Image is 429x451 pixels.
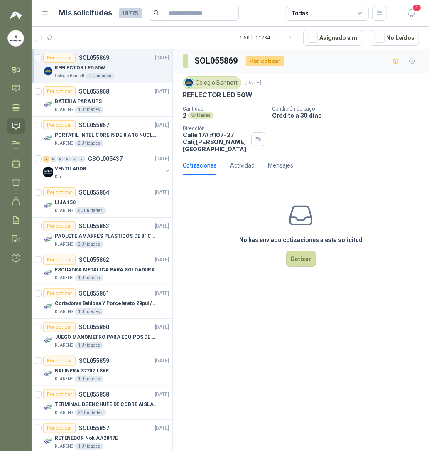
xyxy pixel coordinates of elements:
p: KLARENS [55,207,73,214]
a: Por cotizarSOL055864[DATE] Company LogoLIJA 150KLARENS50 Unidades [32,184,172,218]
a: Por cotizarSOL055859[DATE] Company LogoBALINERA 32207J SKFKLARENS1 Unidades [32,352,172,386]
p: 2 [183,112,186,119]
p: [DATE] [155,391,169,399]
div: 1 Unidades [75,308,103,315]
a: Por cotizarSOL055860[DATE] Company LogoJUEGO MANOMETRO PARA EQUIPOS DE ARGON Y OXICORTE [PERSON_N... [32,319,172,352]
img: Company Logo [43,167,53,177]
p: KLARENS [55,342,73,349]
div: 0 [78,156,85,162]
div: 0 [50,156,56,162]
p: KLARENS [55,140,73,147]
h3: SOL055869 [195,54,239,67]
p: SOL055857 [79,425,109,431]
div: Por cotizar [43,288,76,298]
p: [DATE] [245,79,261,87]
p: SOL055861 [79,291,109,296]
div: Por cotizar [43,423,76,433]
span: 18775 [119,8,142,18]
p: KLARENS [55,275,73,281]
p: SOL055868 [79,89,109,94]
img: Company Logo [43,369,53,379]
p: Cantidad [183,106,265,112]
p: Calle 17A #107-27 Cali , [PERSON_NAME][GEOGRAPHIC_DATA] [183,131,248,153]
a: Por cotizarSOL055867[DATE] Company LogoPORTATIL INTEL CORE I5 DE 8 A 10 NUCLEOSKLARENS2 Unidades [32,117,172,150]
img: Company Logo [43,302,53,312]
p: LIJA 150 [55,199,76,207]
p: TERMINAL DE ENCHUFE DE COBRE AISLADO PARA 12AWG [55,401,158,409]
div: Por cotizar [43,356,76,366]
p: ESCUADRA METALICA PARA SOLDADURA [55,266,155,274]
div: 0 [71,156,78,162]
p: BALINERA 32207J SKF [55,367,109,375]
p: SOL055860 [79,324,109,330]
p: [DATE] [155,155,169,163]
p: KLARENS [55,443,73,450]
div: Por cotizar [43,389,76,399]
div: Mensajes [268,161,293,170]
div: Unidades [188,112,214,119]
a: Por cotizarSOL055863[DATE] Company LogoPAQUETE AMARRES PLASTICOS DE 8" COLOR NEGROKLARENS2 Unidades [32,218,172,251]
div: Por cotizar [43,53,76,63]
img: Company Logo [43,335,53,345]
div: Por cotizar [43,120,76,130]
p: [DATE] [155,323,169,331]
img: Company Logo [184,78,194,87]
p: [DATE] [155,256,169,264]
p: SOL055867 [79,122,109,128]
div: Por cotizar [43,255,76,265]
div: 2 [43,156,49,162]
div: 1 Unidades [75,443,103,450]
div: Por cotizar [246,56,284,66]
button: 1 [404,6,419,21]
p: [DATE] [155,222,169,230]
p: Condición de pago [272,106,426,112]
div: 2 Unidades [75,140,103,147]
span: search [154,10,159,16]
p: [DATE] [155,357,169,365]
p: Kia [55,174,61,180]
p: [DATE] [155,189,169,197]
a: Por cotizarSOL055862[DATE] Company LogoESCUADRA METALICA PARA SOLDADURAKLARENS1 Unidades [32,251,172,285]
p: KLARENS [55,241,73,248]
img: Company Logo [43,100,53,110]
div: Por cotizar [43,187,76,197]
div: 0 [57,156,64,162]
div: Por cotizar [43,86,76,96]
p: RETENEDOR Nok AA2847E [55,434,118,442]
p: KLARENS [55,376,73,382]
a: Por cotizarSOL055868[DATE] Company LogoBATERIA PARA UPSKLARENS4 Unidades [32,83,172,117]
div: 4 Unidades [75,106,103,113]
p: [DATE] [155,424,169,432]
p: PORTATIL INTEL CORE I5 DE 8 A 10 NUCLEOS [55,131,158,139]
div: Cotizaciones [183,161,217,170]
p: [DATE] [155,54,169,62]
a: Por cotizarSOL055858[DATE] Company LogoTERMINAL DE ENCHUFE DE COBRE AISLADO PARA 12AWGKLARENS24 U... [32,386,172,420]
p: SOL055869 [79,55,109,61]
div: 1 Unidades [75,376,103,382]
div: Por cotizar [43,322,76,332]
div: 2 Unidades [86,73,115,79]
img: Company Logo [8,30,24,46]
p: KLARENS [55,308,73,315]
p: Crédito a 30 días [272,112,426,119]
button: No Leídos [370,30,419,46]
div: Actividad [230,161,255,170]
a: 2 0 0 0 0 0 GSOL005437[DATE] Company LogoVENTILADORKia [43,154,171,180]
p: JUEGO MANOMETRO PARA EQUIPOS DE ARGON Y OXICORTE [PERSON_NAME] [55,333,158,341]
div: 2 Unidades [75,241,103,248]
p: [DATE] [155,88,169,96]
p: BATERIA PARA UPS [55,98,102,106]
p: [DATE] [155,121,169,129]
p: [DATE] [155,290,169,298]
p: PAQUETE AMARRES PLASTICOS DE 8" COLOR NEGRO [55,232,158,240]
p: VENTILADOR [55,165,86,173]
div: 1 Unidades [75,342,103,349]
img: Company Logo [43,403,53,413]
div: 24 Unidades [75,409,106,416]
div: 0 [64,156,71,162]
p: Cortadoras Baldosa Y Porcelanato 29pul / 74cm - Truper 15827 [55,300,158,308]
div: Por cotizar [43,221,76,231]
a: Por cotizarSOL055861[DATE] Company LogoCortadoras Baldosa Y Porcelanato 29pul / 74cm - Truper 158... [32,285,172,319]
div: 1 - 50 de 11234 [240,31,297,44]
button: Cotizar [286,251,316,267]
